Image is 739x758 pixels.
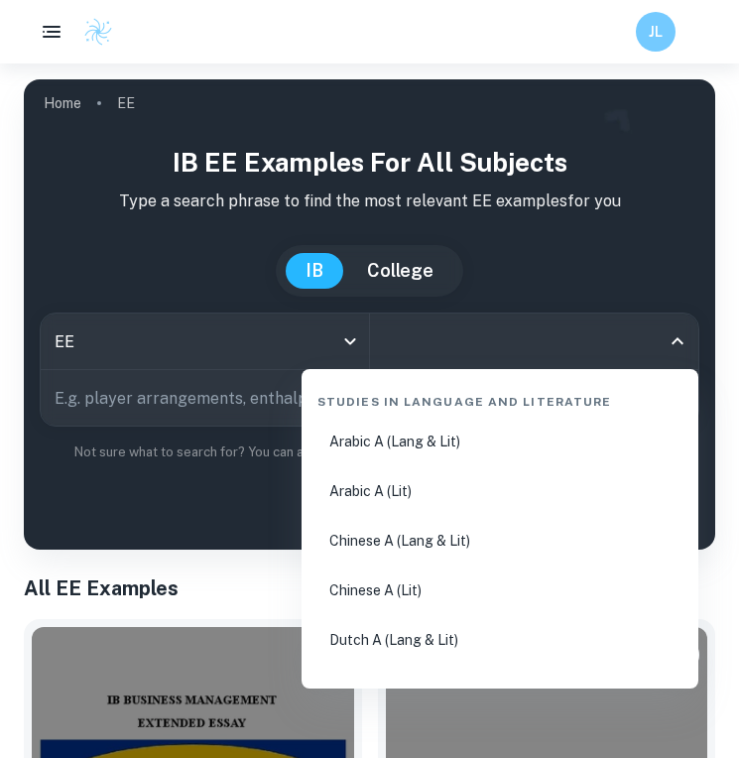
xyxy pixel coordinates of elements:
a: Home [44,89,81,117]
input: E.g. player arrangements, enthalpy of combustion, analysis of a big city... [41,370,643,426]
li: Chinese A (Lit) [309,568,690,613]
p: Not sure what to search for? You can always look through our example Extended Essays below for in... [40,442,699,483]
button: JL [636,12,676,52]
h1: IB EE examples for all subjects [40,143,699,182]
img: profile cover [24,79,715,550]
p: Type a search phrase to find the most relevant EE examples for you [40,189,699,213]
a: Clastify logo [71,17,113,47]
img: Clastify logo [83,17,113,47]
button: IB [286,253,343,289]
h6: JL [645,21,668,43]
li: Dutch A (Lit) [309,667,690,712]
button: College [347,253,453,289]
div: Studies in Language and Literature [309,377,690,419]
li: Chinese A (Lang & Lit) [309,518,690,564]
div: EE [41,314,369,369]
li: Dutch A (Lang & Lit) [309,617,690,663]
li: Arabic A (Lit) [309,468,690,514]
li: Arabic A (Lang & Lit) [309,419,690,464]
p: EE [117,92,135,114]
button: Close [664,327,691,355]
h1: All EE Examples [24,573,715,603]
